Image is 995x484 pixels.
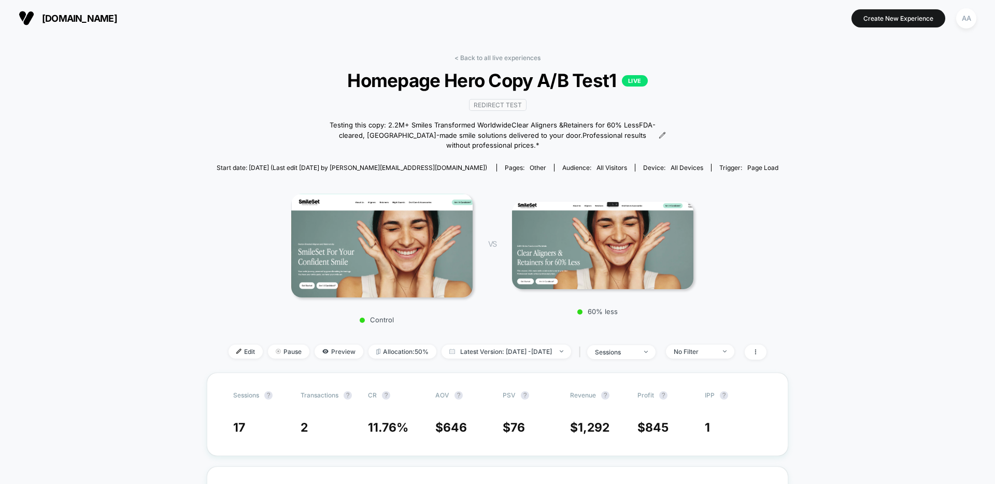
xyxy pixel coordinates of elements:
button: ? [382,391,390,400]
button: Create New Experience [851,9,945,27]
span: IPP [705,391,715,399]
span: Page Load [747,164,778,172]
span: 76 [510,420,525,435]
button: ? [264,391,273,400]
div: No Filter [674,348,715,355]
span: Start date: [DATE] (Last edit [DATE] by [PERSON_NAME][EMAIL_ADDRESS][DOMAIN_NAME]) [217,164,487,172]
span: Profit [637,391,654,399]
span: 845 [645,420,669,435]
span: other [530,164,546,172]
p: 60% less [507,307,688,316]
p: Control [286,316,467,324]
button: ? [601,391,609,400]
div: Audience: [562,164,627,172]
img: rebalance [376,349,380,354]
img: Control main [291,194,473,297]
span: Preview [315,345,363,359]
div: Trigger: [719,164,778,172]
span: Testing this copy: 2.2M+ Smiles Transformed WorldwideClear Aligners &Retainers for 60% LessFDA-cl... [329,120,656,151]
span: [DOMAIN_NAME] [42,13,117,24]
span: $ [570,420,609,435]
span: $ [503,420,525,435]
span: Edit [229,345,263,359]
button: ? [344,391,352,400]
span: all devices [671,164,703,172]
button: [DOMAIN_NAME] [16,10,120,26]
span: | [576,345,587,360]
p: LIVE [622,75,648,87]
span: 17 [233,420,245,435]
img: end [276,349,281,354]
span: PSV [503,391,516,399]
img: end [644,351,648,353]
span: $ [637,420,669,435]
span: CR [368,391,377,399]
span: Latest Version: [DATE] - [DATE] [442,345,571,359]
span: 1,292 [578,420,609,435]
span: Allocation: 50% [368,345,436,359]
span: 646 [443,420,467,435]
span: 11.76 % [368,420,408,435]
img: calendar [449,349,455,354]
span: 2 [301,420,308,435]
span: VS [488,239,496,248]
span: 1 [705,420,710,435]
span: AOV [435,391,449,399]
button: ? [659,391,667,400]
button: ? [454,391,463,400]
span: Pause [268,345,309,359]
div: AA [956,8,976,29]
button: ? [521,391,529,400]
img: end [723,350,727,352]
button: ? [720,391,728,400]
a: < Back to all live experiences [454,54,541,62]
span: Revenue [570,391,596,399]
span: Transactions [301,391,338,399]
span: Redirect Test [469,99,527,111]
img: 60% less main [512,202,693,289]
span: Sessions [233,391,259,399]
img: edit [236,349,241,354]
div: sessions [595,348,636,356]
span: All Visitors [596,164,627,172]
button: AA [953,8,979,29]
img: Visually logo [19,10,34,26]
span: Device: [635,164,711,172]
span: $ [435,420,467,435]
img: end [560,350,563,352]
div: Pages: [505,164,546,172]
span: Homepage Hero Copy A/B Test1 [245,69,750,91]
